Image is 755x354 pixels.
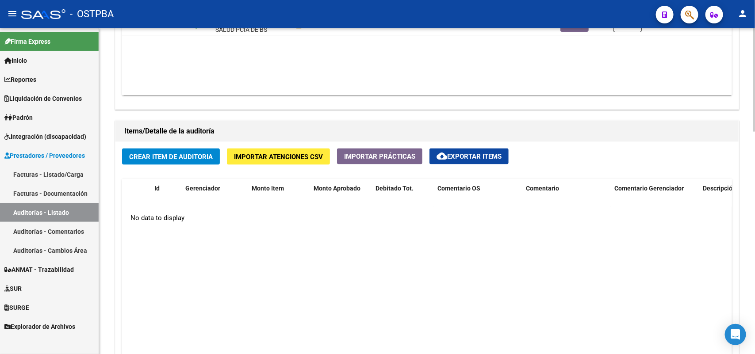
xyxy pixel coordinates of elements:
span: Firma Express [4,37,50,46]
span: SURGE [4,303,29,312]
span: Importar Atenciones CSV [234,153,323,161]
span: Padrón [4,113,33,122]
span: Comentario Gerenciador [614,185,684,192]
span: Comentario OS [437,185,480,192]
span: Prestadores / Proveedores [4,151,85,160]
button: Importar Prácticas [337,148,422,164]
span: Debitado Tot. [376,185,414,192]
span: Importar Prácticas [344,152,415,160]
span: Gerenciador [185,185,220,192]
datatable-header-cell: Comentario OS [434,179,522,218]
span: Id [154,185,160,192]
span: Reportes [4,75,36,84]
datatable-header-cell: Monto Aprobado [310,179,372,218]
span: Integración (discapacidad) [4,132,86,141]
datatable-header-cell: Gerenciador [182,179,248,218]
button: Exportar Items [429,148,509,164]
div: No data to display [122,207,732,229]
div: Open Intercom Messenger [725,324,746,345]
span: Liquidación de Convenios [4,94,82,103]
span: Crear Item de Auditoria [129,153,213,161]
span: Inicio [4,56,27,65]
mat-icon: menu [7,8,18,19]
span: Explorador de Archivos [4,322,75,331]
span: Monto Aprobado [314,185,360,192]
datatable-header-cell: Debitado Tot. [372,179,434,218]
datatable-header-cell: Id [151,179,182,218]
h1: Items/Detalle de la auditoría [124,124,730,138]
span: SUR [4,284,22,293]
span: Exportar Items [437,152,502,160]
span: - OSTPBA [70,4,114,24]
span: Comentario [526,185,559,192]
mat-icon: person [737,8,748,19]
button: Importar Atenciones CSV [227,148,330,165]
datatable-header-cell: Comentario Gerenciador [611,179,699,218]
button: Crear Item de Auditoria [122,148,220,165]
span: Descripción [703,185,736,192]
span: Monto Item [252,185,284,192]
div: MINISTERIO DE SALUD PCIA DE BS AS [215,15,275,45]
span: ANMAT - Trazabilidad [4,265,74,274]
datatable-header-cell: Monto Item [248,179,310,218]
mat-icon: cloud_download [437,151,447,161]
datatable-header-cell: Comentario [522,179,611,218]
